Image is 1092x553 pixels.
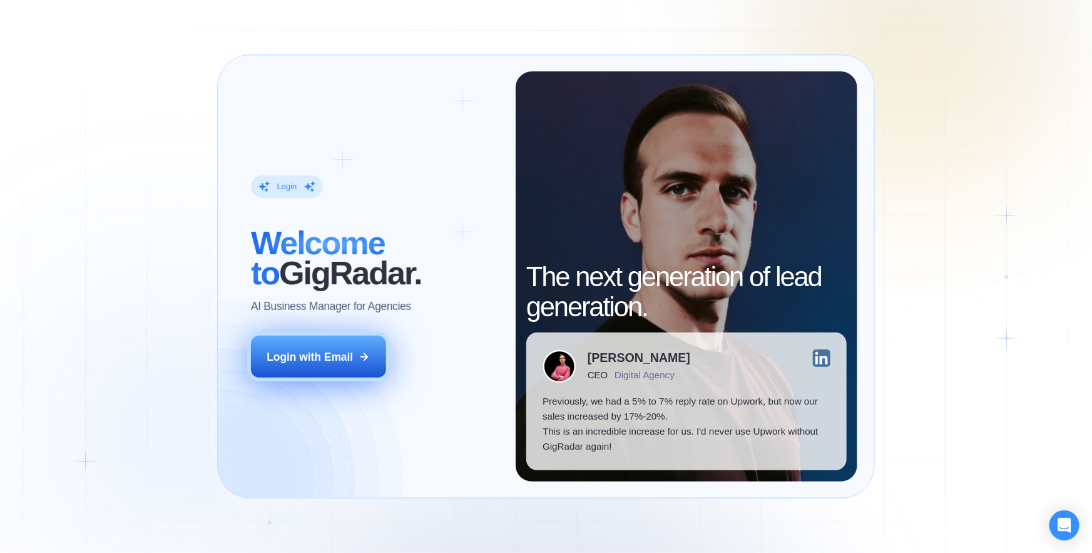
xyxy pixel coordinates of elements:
[251,228,499,288] h2: ‍ GigRadar.
[588,352,690,364] div: [PERSON_NAME]
[251,336,386,378] button: Login with Email
[588,370,608,380] div: CEO
[543,394,830,454] p: Previously, we had a 5% to 7% reply rate on Upwork, but now our sales increased by 17%-20%. This ...
[615,370,675,380] div: Digital Agency
[277,181,297,192] div: Login
[251,299,411,314] p: AI Business Manager for Agencies
[251,225,385,291] span: Welcome to
[1049,510,1079,540] div: Open Intercom Messenger
[526,262,847,322] h2: The next generation of lead generation.
[267,349,353,364] div: Login with Email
